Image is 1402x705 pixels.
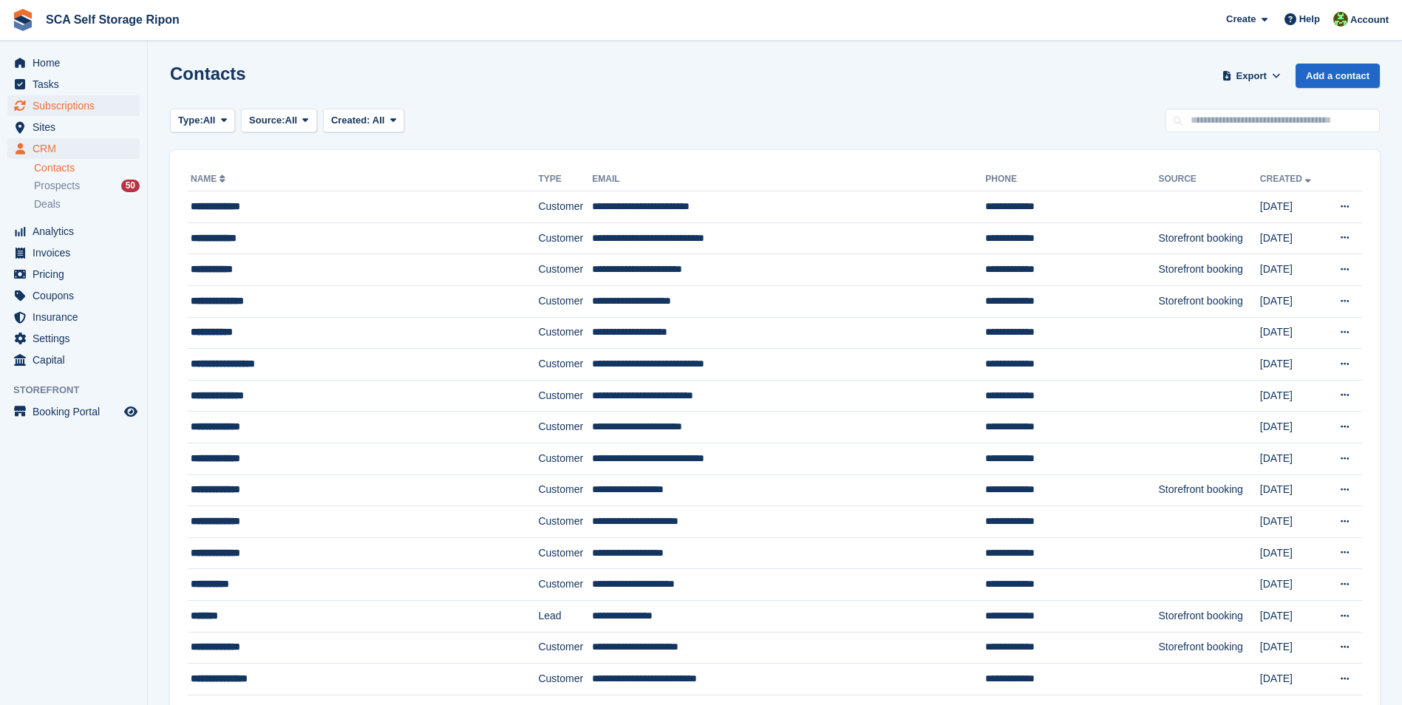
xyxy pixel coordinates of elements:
[249,113,285,128] span: Source:
[1236,69,1267,84] span: Export
[7,117,140,137] a: menu
[34,178,140,194] a: Prospects 50
[12,9,34,31] img: stora-icon-8386f47178a22dfd0bd8f6a31ec36ba5ce8667c1dd55bd0f319d3a0aa187defe.svg
[1260,222,1325,254] td: [DATE]
[1260,600,1325,632] td: [DATE]
[1260,174,1314,184] a: Created
[7,95,140,116] a: menu
[538,474,592,506] td: Customer
[1260,664,1325,695] td: [DATE]
[1350,13,1389,27] span: Account
[1260,537,1325,569] td: [DATE]
[538,317,592,349] td: Customer
[592,168,985,191] th: Email
[33,401,121,422] span: Booking Portal
[7,138,140,159] a: menu
[538,632,592,664] td: Customer
[1260,191,1325,223] td: [DATE]
[1158,474,1259,506] td: Storefront booking
[538,349,592,381] td: Customer
[372,115,385,126] span: All
[178,113,203,128] span: Type:
[7,52,140,73] a: menu
[203,113,216,128] span: All
[33,242,121,263] span: Invoices
[33,285,121,306] span: Coupons
[7,264,140,285] a: menu
[7,401,140,422] a: menu
[34,197,61,211] span: Deals
[1260,632,1325,664] td: [DATE]
[1299,12,1320,27] span: Help
[538,191,592,223] td: Customer
[985,168,1158,191] th: Phone
[538,285,592,317] td: Customer
[538,222,592,254] td: Customer
[1158,254,1259,286] td: Storefront booking
[33,117,121,137] span: Sites
[1260,474,1325,506] td: [DATE]
[1219,64,1284,88] button: Export
[1296,64,1380,88] a: Add a contact
[1260,349,1325,381] td: [DATE]
[34,197,140,212] a: Deals
[122,403,140,420] a: Preview store
[1260,317,1325,349] td: [DATE]
[538,412,592,443] td: Customer
[13,383,147,398] span: Storefront
[33,264,121,285] span: Pricing
[191,174,228,184] a: Name
[285,113,298,128] span: All
[7,350,140,370] a: menu
[1158,632,1259,664] td: Storefront booking
[7,307,140,327] a: menu
[33,52,121,73] span: Home
[1260,285,1325,317] td: [DATE]
[538,664,592,695] td: Customer
[538,569,592,601] td: Customer
[33,95,121,116] span: Subscriptions
[1158,285,1259,317] td: Storefront booking
[538,506,592,538] td: Customer
[1226,12,1256,27] span: Create
[538,600,592,632] td: Lead
[7,328,140,349] a: menu
[34,161,140,175] a: Contacts
[1158,222,1259,254] td: Storefront booking
[170,109,235,133] button: Type: All
[170,64,246,84] h1: Contacts
[7,285,140,306] a: menu
[1158,168,1259,191] th: Source
[1260,506,1325,538] td: [DATE]
[241,109,317,133] button: Source: All
[33,350,121,370] span: Capital
[7,74,140,95] a: menu
[1260,254,1325,286] td: [DATE]
[538,380,592,412] td: Customer
[40,7,186,32] a: SCA Self Storage Ripon
[33,138,121,159] span: CRM
[323,109,404,133] button: Created: All
[121,180,140,192] div: 50
[538,537,592,569] td: Customer
[1260,443,1325,474] td: [DATE]
[538,168,592,191] th: Type
[7,221,140,242] a: menu
[1260,569,1325,601] td: [DATE]
[33,328,121,349] span: Settings
[1333,12,1348,27] img: Kelly Neesham
[1260,380,1325,412] td: [DATE]
[1158,600,1259,632] td: Storefront booking
[33,221,121,242] span: Analytics
[33,74,121,95] span: Tasks
[1260,412,1325,443] td: [DATE]
[33,307,121,327] span: Insurance
[7,242,140,263] a: menu
[538,443,592,474] td: Customer
[331,115,370,126] span: Created:
[34,179,80,193] span: Prospects
[538,254,592,286] td: Customer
